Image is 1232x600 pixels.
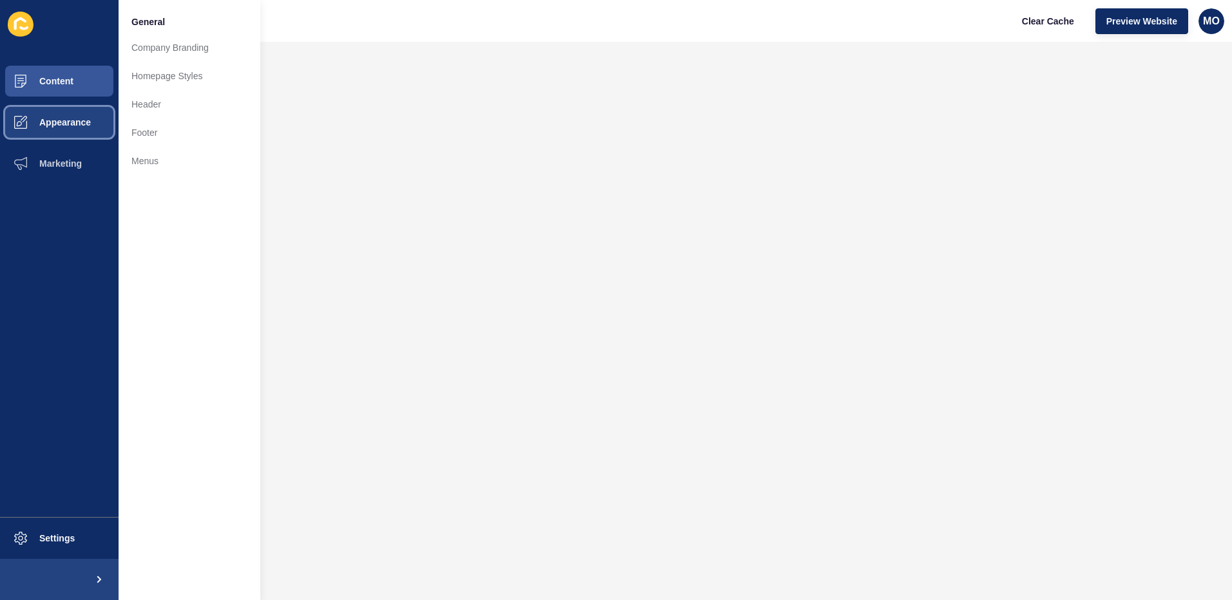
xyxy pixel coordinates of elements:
button: Preview Website [1095,8,1188,34]
span: Preview Website [1106,15,1177,28]
a: Menus [119,147,260,175]
a: Header [119,90,260,118]
a: Company Branding [119,33,260,62]
span: MO [1203,15,1220,28]
a: Homepage Styles [119,62,260,90]
button: Clear Cache [1011,8,1085,34]
span: General [131,15,165,28]
span: Clear Cache [1022,15,1074,28]
a: Footer [119,118,260,147]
